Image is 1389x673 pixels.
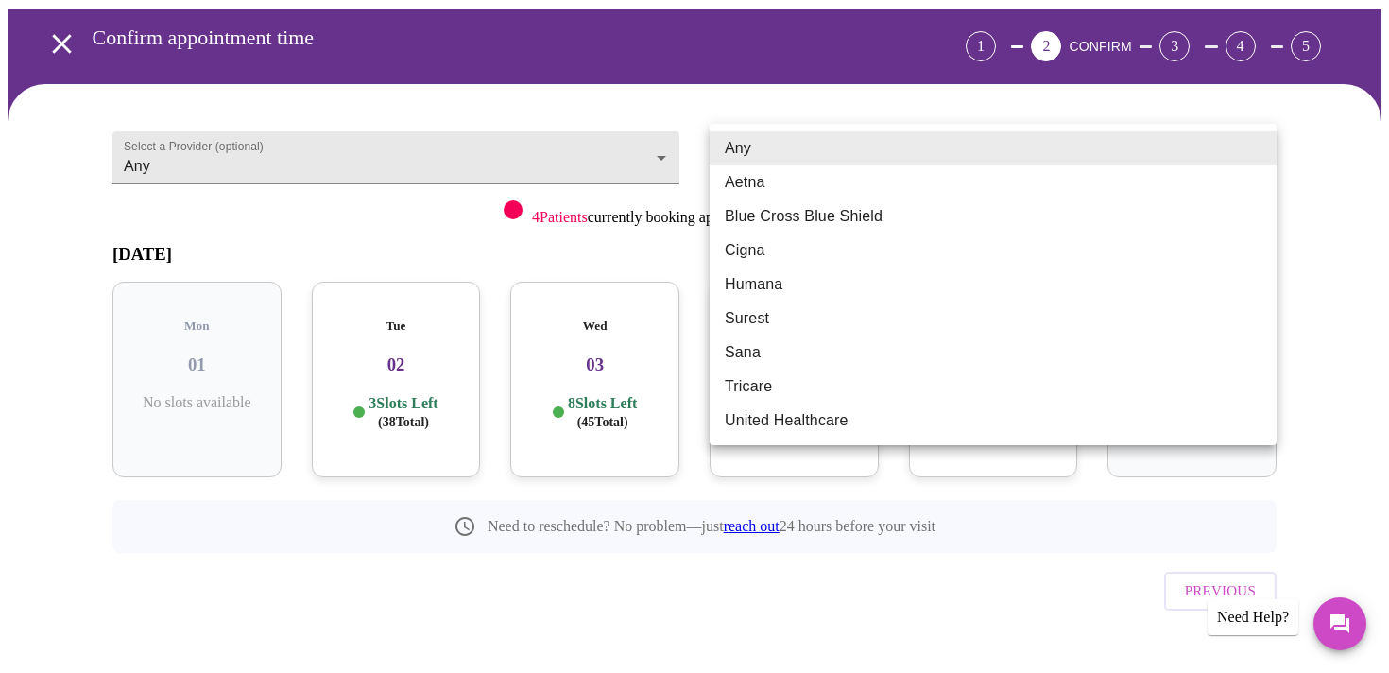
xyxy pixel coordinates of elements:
li: Cigna [710,233,1277,267]
li: Any [710,131,1277,165]
li: Blue Cross Blue Shield [710,199,1277,233]
li: Aetna [710,165,1277,199]
li: Tricare [710,370,1277,404]
li: Surest [710,302,1277,336]
li: Humana [710,267,1277,302]
li: United Healthcare [710,404,1277,438]
li: Sana [710,336,1277,370]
